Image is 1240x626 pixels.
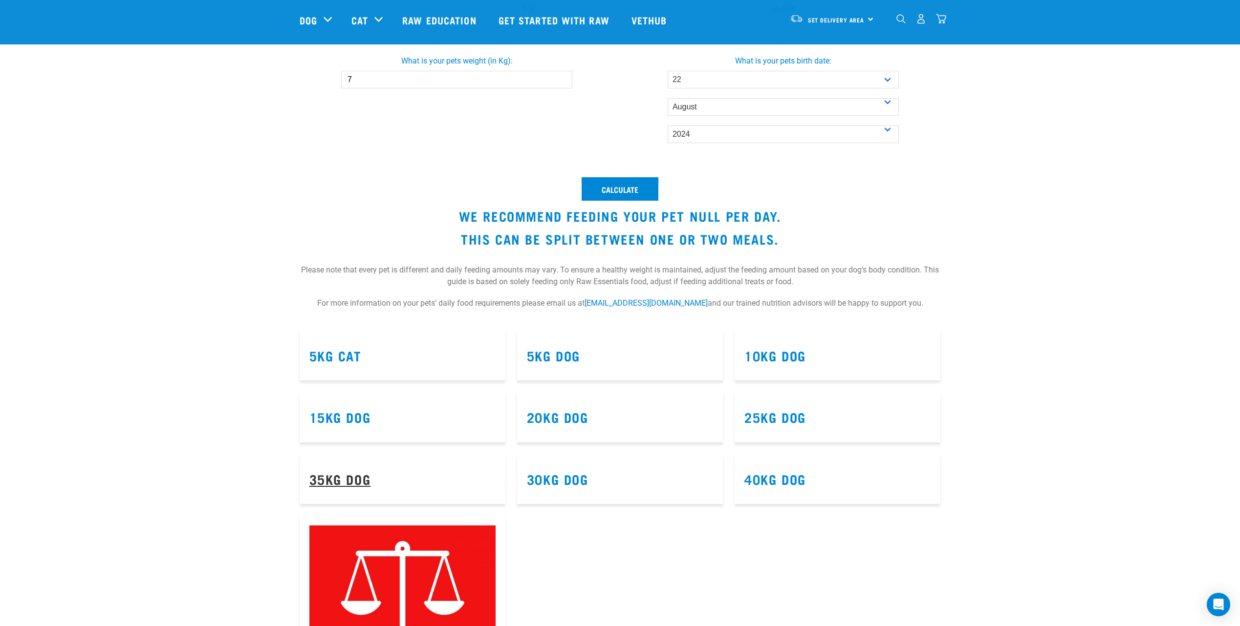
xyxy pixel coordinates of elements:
[351,13,368,27] a: Cat
[489,0,622,40] a: Get started with Raw
[790,14,803,23] img: van-moving.png
[744,352,806,359] a: 10kg Dog
[300,13,317,27] a: Dog
[527,475,588,482] a: 30kg Dog
[309,475,371,482] a: 35kg Dog
[744,475,806,482] a: 40kg Dog
[392,0,488,40] a: Raw Education
[1207,593,1230,616] div: Open Intercom Messenger
[300,209,941,224] h3: We recommend feeding your pet null per day.
[527,413,588,420] a: 20kg Dog
[309,413,371,420] a: 15kg Dog
[527,352,580,359] a: 5kg Dog
[300,231,941,247] h3: This can be split between one or two meals.
[309,352,362,359] a: 5kg Cat
[292,55,622,67] label: What is your pets weight (in Kg):
[936,14,946,24] img: home-icon@2x.png
[585,298,708,308] a: [EMAIL_ADDRESS][DOMAIN_NAME]
[808,18,865,21] span: Set Delivery Area
[618,55,949,67] label: What is your pets birth date:
[582,177,658,201] button: Calculate
[896,14,906,23] img: home-icon-1@2x.png
[300,254,941,297] p: Please note that every pet is different and daily feeding amounts may vary. To ensure a healthy w...
[622,0,679,40] a: Vethub
[916,14,926,24] img: user.png
[744,413,806,420] a: 25kg Dog
[300,297,941,319] p: For more information on your pets’ daily food requirements please email us at and our trained nut...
